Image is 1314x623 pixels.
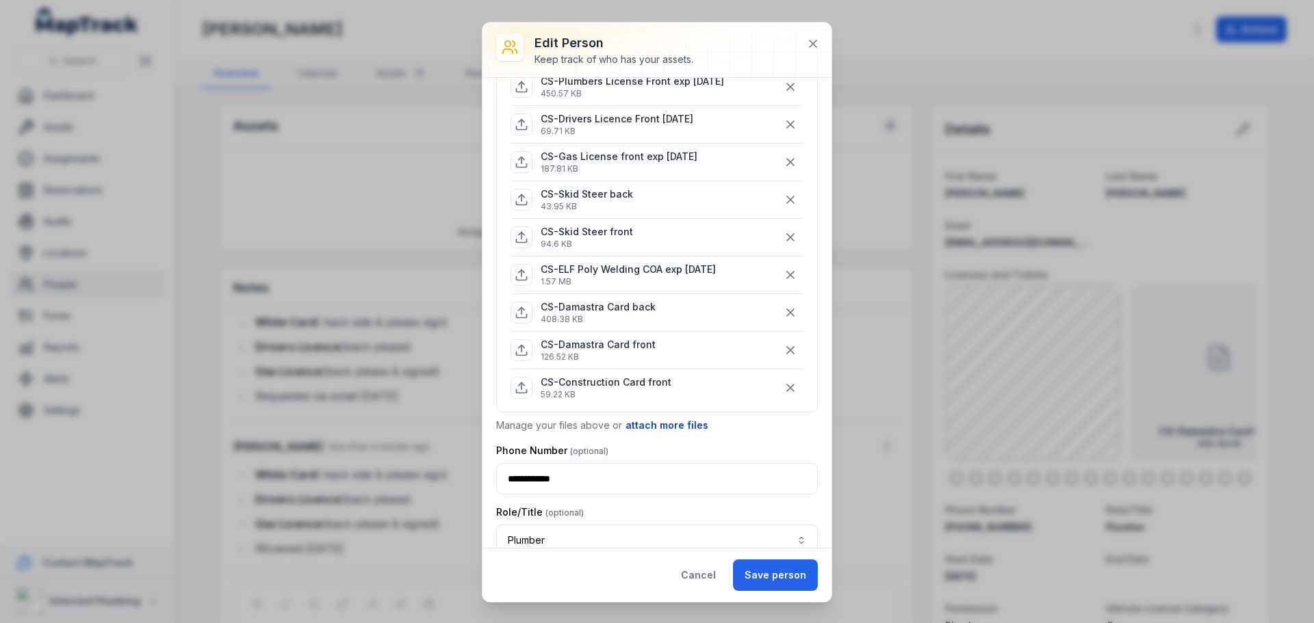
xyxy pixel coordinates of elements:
div: Keep track of who has your assets. [534,53,693,66]
p: CS-Damastra Card back [541,300,656,314]
button: attach more files [625,418,709,433]
p: 94.6 KB [541,239,633,250]
p: CS-Construction Card front [541,375,671,389]
p: CS-Damastra Card front [541,338,656,352]
p: 59.22 KB [541,389,671,400]
button: Plumber [496,525,818,556]
p: 450.57 KB [541,88,724,99]
button: Cancel [669,559,727,591]
p: CS-Gas License front exp [DATE] [541,150,697,163]
p: CS-Skid Steer back [541,187,633,201]
p: CS-Drivers Licence Front [DATE] [541,112,693,126]
p: 69.71 KB [541,126,693,137]
p: CS-ELF Poly Welding COA exp [DATE] [541,263,716,276]
button: Save person [733,559,818,591]
p: CS-Plumbers License Front exp [DATE] [541,75,724,88]
label: Phone Number [496,444,608,458]
p: 126.52 KB [541,352,656,362]
label: Role/Title [496,505,584,519]
p: 1.57 MB [541,276,716,287]
p: Manage your files above or [496,418,818,433]
p: 43.95 KB [541,201,633,212]
p: 408.38 KB [541,314,656,325]
h3: Edit person [534,34,693,53]
p: CS-Skid Steer front [541,225,633,239]
p: 187.81 KB [541,163,697,174]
